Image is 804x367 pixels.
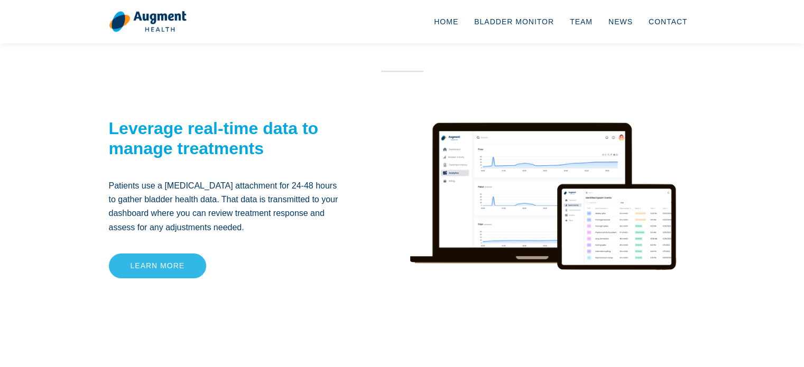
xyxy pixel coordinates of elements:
img: device render [410,95,677,332]
h2: Leverage real-time data to manage treatments [109,118,344,159]
a: Contact [641,4,696,39]
a: Home [426,4,466,39]
img: logo [109,11,187,33]
a: Bladder Monitor [466,4,562,39]
a: News [600,4,641,39]
a: Learn more [109,253,207,278]
p: Patients use a [MEDICAL_DATA] attachment for 24-48 hours to gather bladder health data. That data... [109,179,344,235]
a: Team [562,4,600,39]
